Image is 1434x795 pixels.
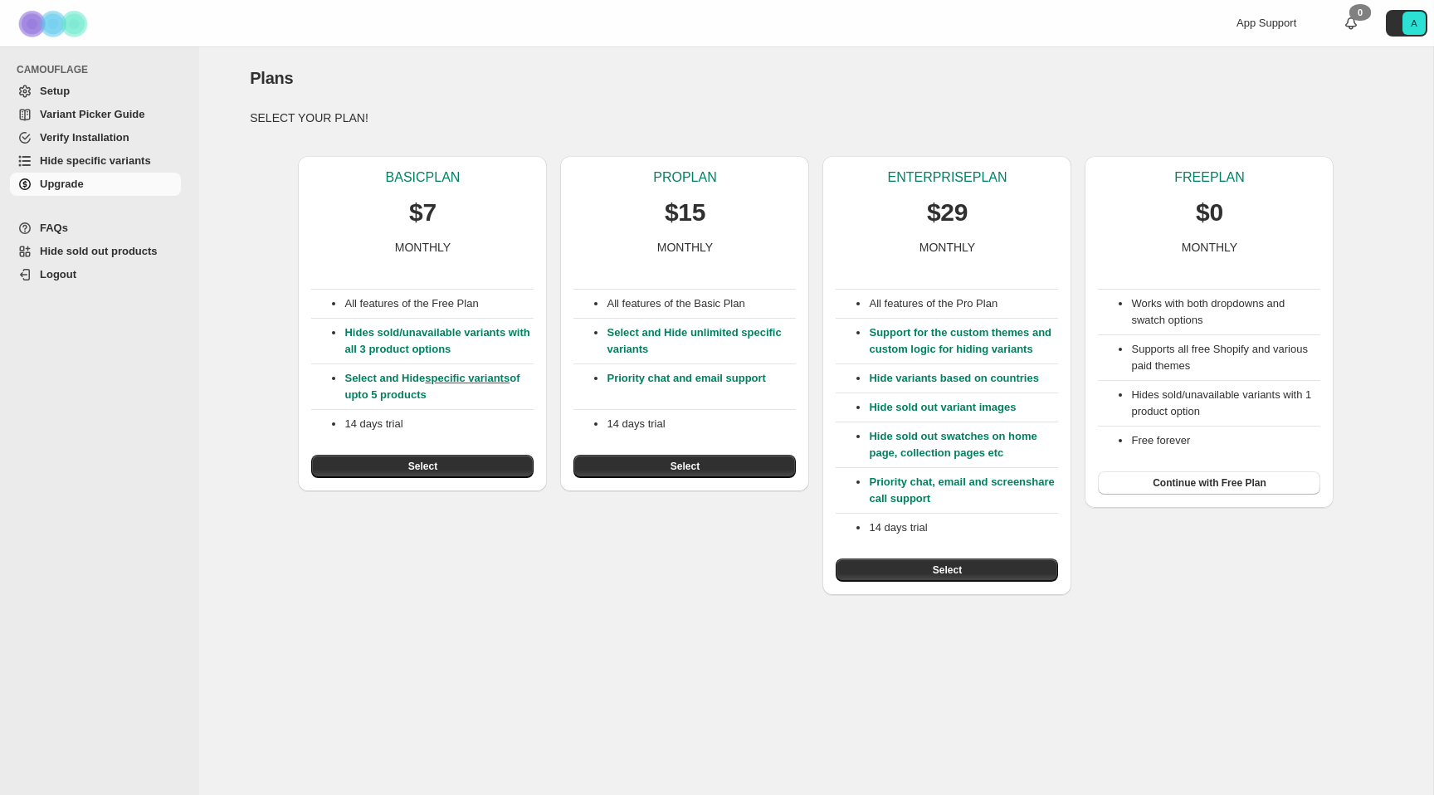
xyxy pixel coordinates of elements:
[425,372,510,384] a: specific variants
[1402,12,1426,35] span: Avatar with initials A
[40,108,144,120] span: Variant Picker Guide
[250,69,293,87] span: Plans
[40,178,84,190] span: Upgrade
[10,149,181,173] a: Hide specific variants
[1153,476,1266,490] span: Continue with Free Plan
[869,324,1058,358] p: Support for the custom themes and custom logic for hiding variants
[671,460,700,473] span: Select
[1236,17,1296,29] span: App Support
[40,131,129,144] span: Verify Installation
[1131,341,1320,374] li: Supports all free Shopify and various paid themes
[10,217,181,240] a: FAQs
[653,169,716,186] p: PRO PLAN
[10,240,181,263] a: Hide sold out products
[344,295,534,312] p: All features of the Free Plan
[10,263,181,286] a: Logout
[13,1,96,46] img: Camouflage
[869,370,1058,387] p: Hide variants based on countries
[17,63,188,76] span: CAMOUFLAGE
[869,428,1058,461] p: Hide sold out swatches on home page, collection pages etc
[344,416,534,432] p: 14 days trial
[10,126,181,149] a: Verify Installation
[10,80,181,103] a: Setup
[1131,387,1320,420] li: Hides sold/unavailable variants with 1 product option
[607,295,796,312] p: All features of the Basic Plan
[250,110,1383,126] p: SELECT YOUR PLAN!
[395,239,451,256] p: MONTHLY
[344,370,534,403] p: Select and Hide of upto 5 products
[887,169,1007,186] p: ENTERPRISE PLAN
[386,169,461,186] p: BASIC PLAN
[1131,295,1320,329] li: Works with both dropdowns and swatch options
[869,295,1058,312] p: All features of the Pro Plan
[919,239,975,256] p: MONTHLY
[1411,18,1417,28] text: A
[657,239,713,256] p: MONTHLY
[869,474,1058,507] p: Priority chat, email and screenshare call support
[10,173,181,196] a: Upgrade
[1349,4,1371,21] div: 0
[1098,471,1320,495] button: Continue with Free Plan
[408,460,437,473] span: Select
[927,196,968,229] p: $29
[869,519,1058,536] p: 14 days trial
[607,324,796,358] p: Select and Hide unlimited specific variants
[1386,10,1427,37] button: Avatar with initials A
[665,196,705,229] p: $15
[573,455,796,478] button: Select
[836,558,1058,582] button: Select
[933,563,962,577] span: Select
[409,196,437,229] p: $7
[10,103,181,126] a: Variant Picker Guide
[40,245,158,257] span: Hide sold out products
[40,268,76,280] span: Logout
[311,455,534,478] button: Select
[1196,196,1223,229] p: $0
[1174,169,1244,186] p: FREE PLAN
[40,85,70,97] span: Setup
[40,154,151,167] span: Hide specific variants
[607,370,796,403] p: Priority chat and email support
[869,399,1058,416] p: Hide sold out variant images
[344,324,534,358] p: Hides sold/unavailable variants with all 3 product options
[1343,15,1359,32] a: 0
[1182,239,1237,256] p: MONTHLY
[1131,432,1320,449] li: Free forever
[607,416,796,432] p: 14 days trial
[40,222,68,234] span: FAQs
